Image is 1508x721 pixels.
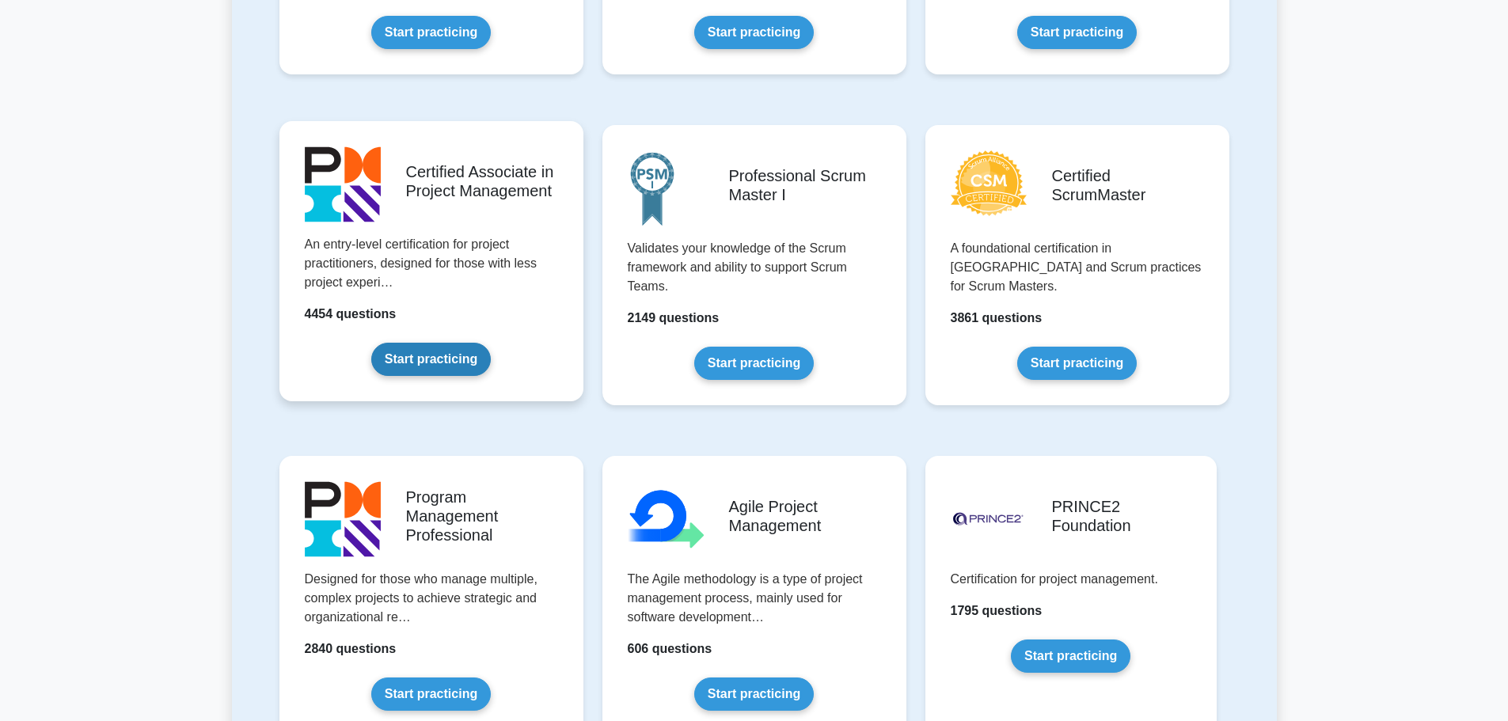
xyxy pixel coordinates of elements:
a: Start practicing [694,16,814,49]
a: Start practicing [1017,347,1137,380]
a: Start practicing [371,677,491,711]
a: Start practicing [694,677,814,711]
a: Start practicing [371,16,491,49]
a: Start practicing [694,347,814,380]
a: Start practicing [371,343,491,376]
a: Start practicing [1011,639,1130,673]
a: Start practicing [1017,16,1137,49]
